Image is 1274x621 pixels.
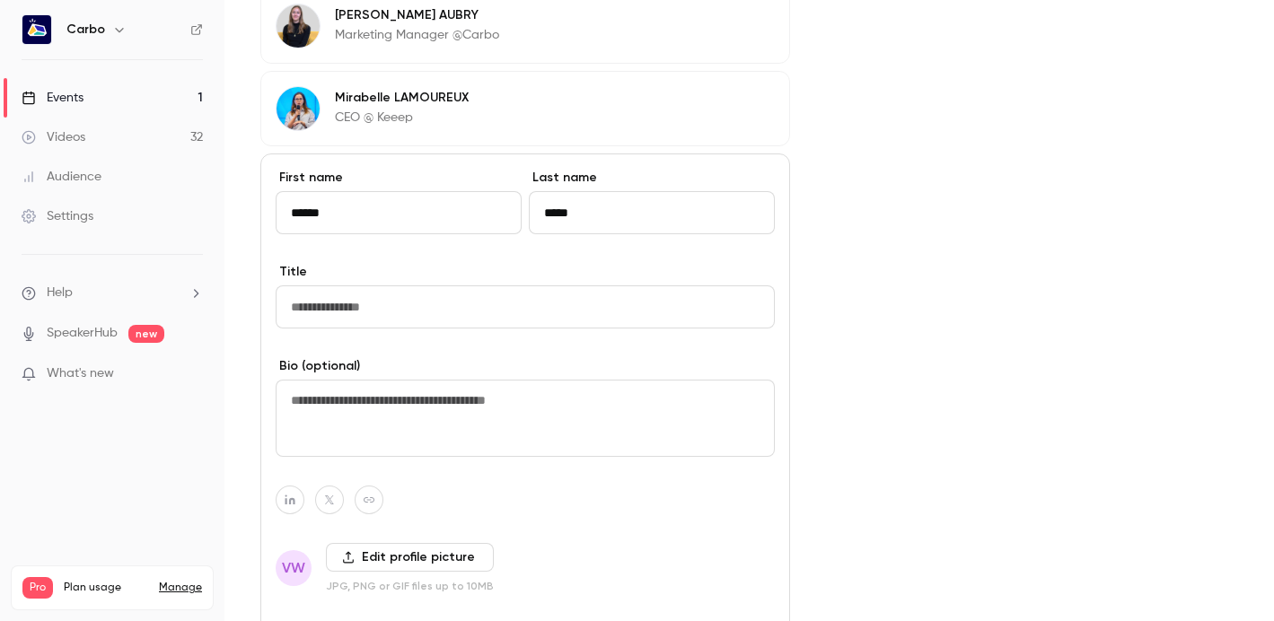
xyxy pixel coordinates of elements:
[22,89,83,107] div: Events
[181,366,203,382] iframe: Noticeable Trigger
[276,263,775,281] label: Title
[22,168,101,186] div: Audience
[529,169,775,187] label: Last name
[277,4,320,48] img: Mathilde AUBRY
[128,325,164,343] span: new
[277,87,320,130] img: Mirabelle LAMOUREUX
[335,26,499,44] p: Marketing Manager @Carbo
[260,71,790,146] div: Mirabelle LAMOUREUXMirabelle LAMOUREUXCEO @ Keeep
[276,357,775,375] label: Bio (optional)
[276,169,522,187] label: First name
[47,284,73,302] span: Help
[335,109,469,127] p: CEO @ Keeep
[326,579,494,593] p: JPG, PNG or GIF files up to 10MB
[22,128,85,146] div: Videos
[335,6,499,24] p: [PERSON_NAME] AUBRY
[22,15,51,44] img: Carbo
[326,543,494,572] label: Edit profile picture
[22,577,53,599] span: Pro
[159,581,202,595] a: Manage
[335,89,469,107] p: Mirabelle LAMOUREUX
[282,557,305,579] span: VW
[22,207,93,225] div: Settings
[22,284,203,302] li: help-dropdown-opener
[47,364,114,383] span: What's new
[64,581,148,595] span: Plan usage
[66,21,105,39] h6: Carbo
[47,324,118,343] a: SpeakerHub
